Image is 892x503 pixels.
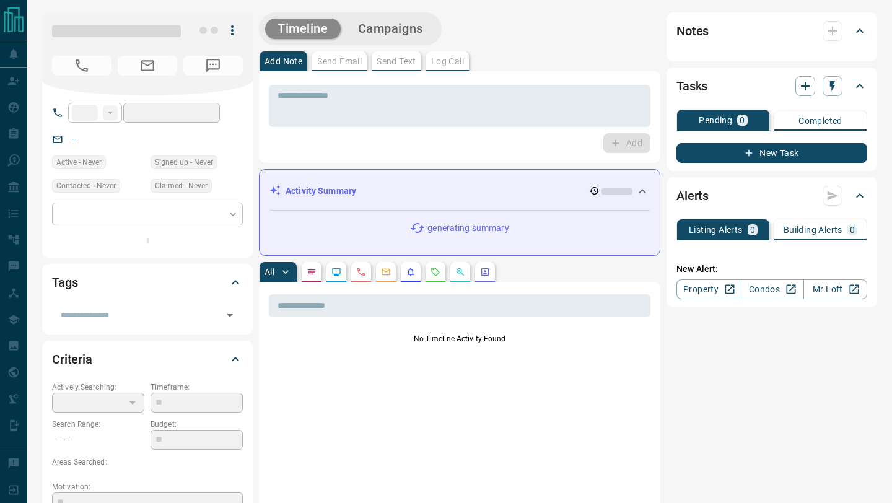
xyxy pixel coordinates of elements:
[455,267,465,277] svg: Opportunities
[381,267,391,277] svg: Emails
[52,382,144,393] p: Actively Searching:
[346,19,435,39] button: Campaigns
[676,186,709,206] h2: Alerts
[155,180,208,192] span: Claimed - Never
[803,279,867,299] a: Mr.Loft
[269,333,650,344] p: No Timeline Activity Found
[331,267,341,277] svg: Lead Browsing Activity
[183,56,243,76] span: No Number
[307,267,317,277] svg: Notes
[699,116,732,125] p: Pending
[356,267,366,277] svg: Calls
[72,134,77,144] a: --
[155,156,213,168] span: Signed up - Never
[52,481,243,492] p: Motivation:
[265,19,341,39] button: Timeline
[52,430,144,450] p: -- - --
[689,225,743,234] p: Listing Alerts
[52,268,243,297] div: Tags
[286,185,356,198] p: Activity Summary
[676,16,867,46] div: Notes
[740,116,745,125] p: 0
[676,181,867,211] div: Alerts
[750,225,755,234] p: 0
[676,279,740,299] a: Property
[676,76,707,96] h2: Tasks
[676,21,709,41] h2: Notes
[265,57,302,66] p: Add Note
[52,419,144,430] p: Search Range:
[52,56,111,76] span: No Number
[480,267,490,277] svg: Agent Actions
[151,419,243,430] p: Budget:
[431,267,440,277] svg: Requests
[269,180,650,203] div: Activity Summary
[56,156,102,168] span: Active - Never
[784,225,842,234] p: Building Alerts
[52,273,77,292] h2: Tags
[676,143,867,163] button: New Task
[56,180,116,192] span: Contacted - Never
[676,71,867,101] div: Tasks
[406,267,416,277] svg: Listing Alerts
[265,268,274,276] p: All
[52,349,92,369] h2: Criteria
[118,56,177,76] span: No Email
[798,116,842,125] p: Completed
[740,279,803,299] a: Condos
[850,225,855,234] p: 0
[52,344,243,374] div: Criteria
[52,457,243,468] p: Areas Searched:
[221,307,238,324] button: Open
[427,222,509,235] p: generating summary
[151,382,243,393] p: Timeframe:
[676,263,867,276] p: New Alert:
